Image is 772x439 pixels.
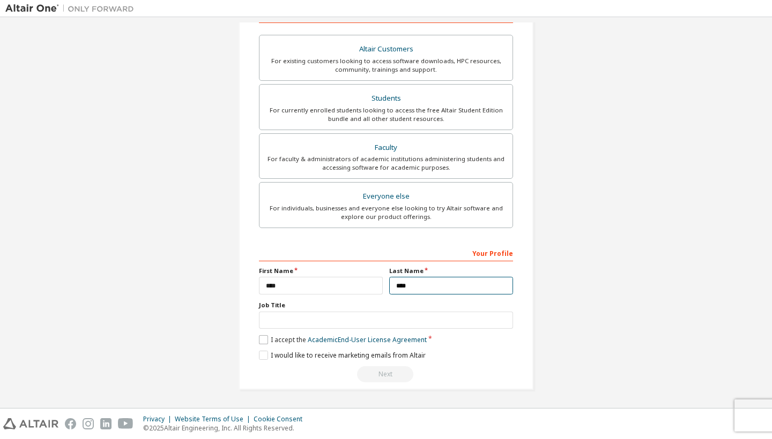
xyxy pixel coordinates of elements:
[266,140,506,155] div: Faculty
[266,42,506,57] div: Altair Customers
[308,335,427,344] a: Academic End-User License Agreement
[143,415,175,423] div: Privacy
[259,267,383,275] label: First Name
[100,418,112,429] img: linkedin.svg
[254,415,309,423] div: Cookie Consent
[266,155,506,172] div: For faculty & administrators of academic institutions administering students and accessing softwa...
[259,351,426,360] label: I would like to receive marketing emails from Altair
[175,415,254,423] div: Website Terms of Use
[266,204,506,221] div: For individuals, businesses and everyone else looking to try Altair software and explore our prod...
[65,418,76,429] img: facebook.svg
[266,91,506,106] div: Students
[266,57,506,74] div: For existing customers looking to access software downloads, HPC resources, community, trainings ...
[83,418,94,429] img: instagram.svg
[266,189,506,204] div: Everyone else
[259,301,513,309] label: Job Title
[118,418,133,429] img: youtube.svg
[143,423,309,433] p: © 2025 Altair Engineering, Inc. All Rights Reserved.
[259,335,427,344] label: I accept the
[259,244,513,261] div: Your Profile
[5,3,139,14] img: Altair One
[266,106,506,123] div: For currently enrolled students looking to access the free Altair Student Edition bundle and all ...
[3,418,58,429] img: altair_logo.svg
[259,366,513,382] div: Read and acccept EULA to continue
[389,267,513,275] label: Last Name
